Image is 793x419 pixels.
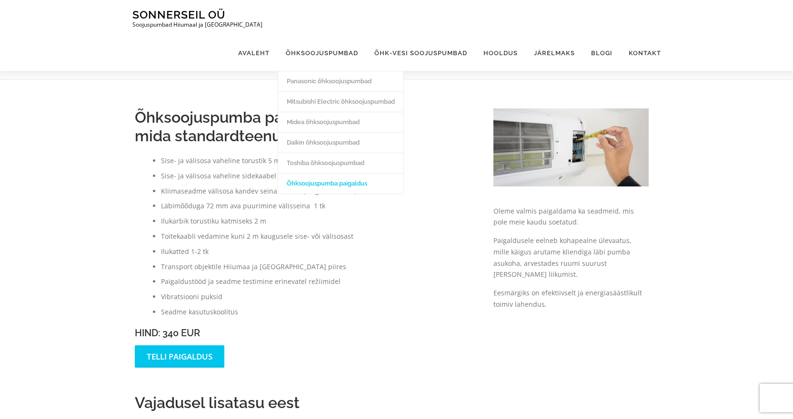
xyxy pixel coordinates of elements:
span: Eesmärgiks on efektiivselt ja energiasäästlikult toimiv lahendus. [493,288,642,309]
li: Sise- ja välisosa vaheline sidekaabel 5 m [161,170,474,182]
a: Avaleht [230,35,278,71]
a: Järelmaks [526,35,583,71]
a: Mitsubishi Electric õhksoojuspumbad [278,91,403,112]
li: Ilukarbik torustiku katmiseks 2 m [161,215,474,227]
li: Vibratsiooni puksid [161,291,474,302]
li: Ilukatted 1-2 tk [161,246,474,257]
span: Paigaldusele eelneb kohapealne ülevaatus, mille käigus arutame kliendiga läbi pumba asukoha, arve... [493,236,632,279]
a: Õhksoojuspumba paigaldus [278,173,403,194]
li: Toitekaabli vedamine kuni 2 m kaugusele sise- või välisosast [161,231,474,242]
li: Läbimõõduga 72 mm ava puurimine välisseina 1 tk [161,200,474,212]
a: Telli paigaldus [135,345,224,368]
a: Midea õhksoojuspumbad [278,112,403,132]
a: Kontakt [621,35,661,71]
h2: Õhksoojuspumba paigaldus - mida standardteenus sisaldab? [135,108,474,145]
p: Soojuspumbad Hiiumaal ja [GEOGRAPHIC_DATA] [132,21,262,28]
a: Toshiba õhksoojuspumbad [278,153,403,173]
a: Daikin õhksoojuspumbad [278,132,403,153]
a: Panasonic õhksoojuspumbad [278,71,403,91]
a: Õhksoojuspumbad [278,35,366,71]
li: Transport objektile Hiiumaa ja [GEOGRAPHIC_DATA] piires [161,261,474,273]
li: Kliimaseadme välisosa kandev seinakonsool (kõrgus kuni 3m) 1 tk [161,185,474,197]
span: Oleme valmis paigaldama ka seadmeid, mis pole meie kaudu soetatud. [493,206,634,227]
a: Sonnerseil OÜ [132,8,225,21]
a: Blogi [583,35,621,71]
h2: Vajadusel lisatasu eest [135,394,474,412]
li: Paigaldustööd ja seadme testimine erinevatel režiimidel [161,276,474,287]
h3: HIND: 340 EUR [135,328,474,338]
a: Hooldus [475,35,526,71]
li: Seadme kasutuskoolitus [161,306,474,318]
a: Õhk-vesi soojuspumbad [366,35,475,71]
img: aircon-repair- [493,108,649,186]
li: Sise- ja välisosa vaheline torustik 5 m [161,155,474,166]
